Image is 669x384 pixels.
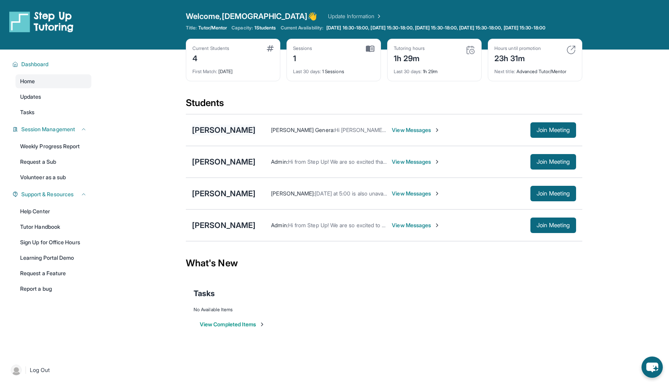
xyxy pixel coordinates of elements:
img: Chevron-Right [434,127,440,133]
a: |Log Out [8,362,91,379]
div: [PERSON_NAME] [192,220,256,231]
div: 1 Sessions [293,64,374,75]
a: Home [15,74,91,88]
a: Sign Up for Office Hours [15,235,91,249]
button: View Completed Items [200,321,265,328]
span: Next title : [494,69,515,74]
div: Students [186,97,582,114]
span: Tasks [20,108,34,116]
button: Join Meeting [530,154,576,170]
img: user-img [11,365,22,375]
span: | [25,365,27,375]
span: View Messages [392,221,440,229]
span: [DATE] 16:30-18:00, [DATE] 15:30-18:00, [DATE] 15:30-18:00, [DATE] 15:30-18:00, [DATE] 15:30-18:00 [326,25,545,31]
button: Join Meeting [530,122,576,138]
div: 1 [293,51,312,64]
div: [PERSON_NAME] [192,188,256,199]
button: Support & Resources [18,190,87,198]
a: Tutor Handbook [15,220,91,234]
span: Home [20,77,35,85]
a: Tasks [15,105,91,119]
img: card [366,45,374,52]
a: Request a Sub [15,155,91,169]
span: View Messages [392,158,440,166]
a: Learning Portal Demo [15,251,91,265]
div: Sessions [293,45,312,51]
div: No Available Items [194,307,575,313]
span: Session Management [21,125,75,133]
div: 23h 31m [494,51,541,64]
button: Session Management [18,125,87,133]
span: [DATE] at 5:00 is also unavailable as I have another student at that time. Would any time between... [315,190,638,197]
div: Advanced Tutor/Mentor [494,64,576,75]
span: Title: [186,25,197,31]
span: View Messages [392,126,440,134]
img: card [566,45,576,55]
span: [PERSON_NAME] : [271,190,315,197]
span: Join Meeting [537,159,570,164]
div: 4 [192,51,229,64]
span: [PERSON_NAME] Genera : [271,127,334,133]
div: [DATE] [192,64,274,75]
span: Updates [20,93,41,101]
span: Join Meeting [537,223,570,228]
span: Current Availability: [281,25,323,31]
img: Chevron-Right [434,222,440,228]
span: Log Out [30,366,50,374]
div: Tutoring hours [394,45,425,51]
span: View Messages [392,190,440,197]
a: Updates [15,90,91,104]
img: Chevron-Right [434,159,440,165]
img: logo [9,11,74,33]
button: Dashboard [18,60,87,68]
div: [PERSON_NAME] [192,156,256,167]
span: Capacity: [232,25,253,31]
span: Join Meeting [537,128,570,132]
img: card [267,45,274,51]
span: Dashboard [21,60,49,68]
a: Update Information [328,12,382,20]
span: Admin : [271,158,288,165]
div: 1h 29m [394,51,425,64]
img: Chevron-Right [434,190,440,197]
div: What's New [186,246,582,280]
span: Last 30 days : [293,69,321,74]
img: Chevron Right [374,12,382,20]
span: Tutor/Mentor [198,25,227,31]
div: [PERSON_NAME] [192,125,256,135]
div: Hours until promotion [494,45,541,51]
a: [DATE] 16:30-18:00, [DATE] 15:30-18:00, [DATE] 15:30-18:00, [DATE] 15:30-18:00, [DATE] 15:30-18:00 [325,25,547,31]
span: Admin : [271,222,288,228]
span: Last 30 days : [394,69,422,74]
button: chat-button [642,357,663,378]
a: Volunteer as a sub [15,170,91,184]
span: Support & Resources [21,190,74,198]
a: Report a bug [15,282,91,296]
div: 1h 29m [394,64,475,75]
button: Join Meeting [530,186,576,201]
div: Current Students [192,45,229,51]
button: Join Meeting [530,218,576,233]
span: Tasks [194,288,215,299]
a: Help Center [15,204,91,218]
a: Weekly Progress Report [15,139,91,153]
img: card [466,45,475,55]
span: First Match : [192,69,217,74]
span: 1 Students [254,25,276,31]
span: Welcome, [DEMOGRAPHIC_DATA] 👋 [186,11,317,22]
span: Join Meeting [537,191,570,196]
a: Request a Feature [15,266,91,280]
